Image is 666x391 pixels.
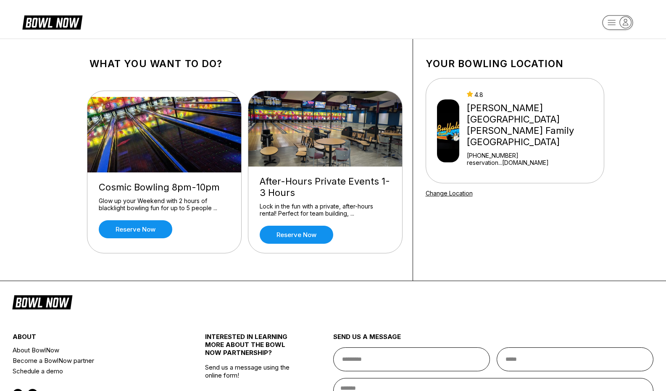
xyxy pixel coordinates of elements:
a: Become a BowlNow partner [13,355,173,366]
div: 4.8 [467,91,600,98]
div: [PHONE_NUMBER] [467,152,600,159]
a: Reserve now [99,220,172,238]
a: Reserve now [260,226,333,244]
div: send us a message [333,333,654,347]
img: Buffaloe Lanes Mebane Family Bowling Center [437,99,460,162]
div: Lock in the fun with a private, after-hours rental! Perfect for team building, ... [260,203,391,217]
div: Glow up your Weekend with 2 hours of blacklight bowling fun for up to 5 people ... [99,197,230,212]
a: Schedule a demo [13,366,173,376]
img: Cosmic Bowling 8pm-10pm [87,97,242,172]
a: About BowlNow [13,345,173,355]
a: Change Location [426,190,473,197]
h1: What you want to do? [90,58,400,70]
a: reservation...[DOMAIN_NAME] [467,159,600,166]
div: Cosmic Bowling 8pm-10pm [99,182,230,193]
h1: Your bowling location [426,58,604,70]
div: about [13,333,173,345]
img: After-Hours Private Events 1-3 Hours [248,91,403,167]
div: [PERSON_NAME][GEOGRAPHIC_DATA] [PERSON_NAME] Family [GEOGRAPHIC_DATA] [467,102,600,148]
div: INTERESTED IN LEARNING MORE ABOUT THE BOWL NOW PARTNERSHIP? [205,333,301,363]
div: After-Hours Private Events 1-3 Hours [260,176,391,198]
